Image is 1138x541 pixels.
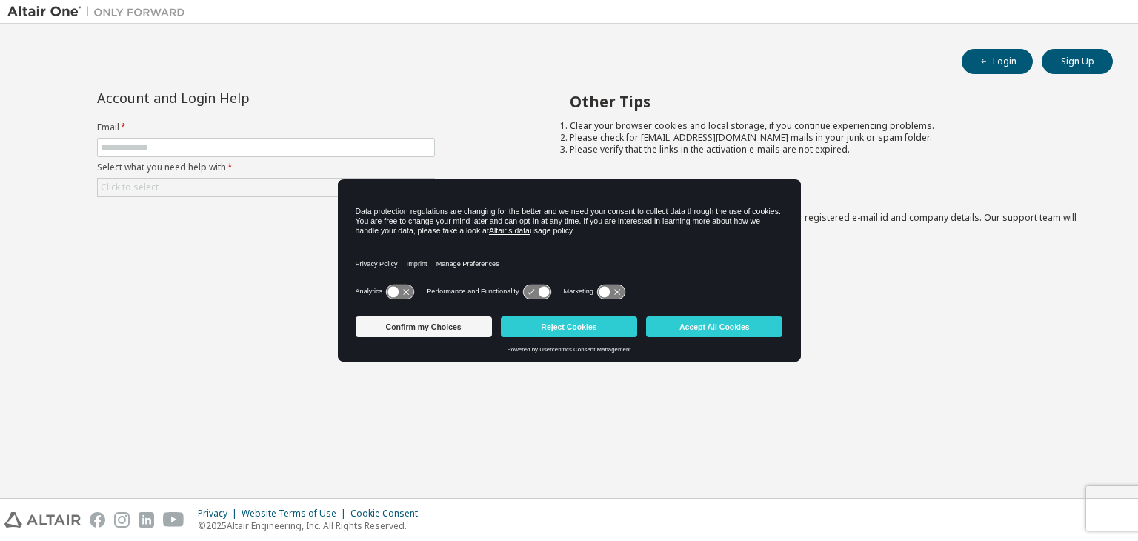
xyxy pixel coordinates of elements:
label: Email [97,122,435,133]
div: Cookie Consent [350,508,427,520]
div: Website Terms of Use [242,508,350,520]
h2: Other Tips [570,92,1087,111]
span: with a brief description of the problem, your registered e-mail id and company details. Our suppo... [570,211,1077,236]
div: Click to select [98,179,434,196]
img: instagram.svg [114,512,130,528]
h2: Not sure how to login? [570,184,1087,203]
img: Altair One [7,4,193,19]
img: facebook.svg [90,512,105,528]
img: youtube.svg [163,512,184,528]
li: Clear your browser cookies and local storage, if you continue experiencing problems. [570,120,1087,132]
img: linkedin.svg [139,512,154,528]
button: Sign Up [1042,49,1113,74]
div: Click to select [101,182,159,193]
li: Please verify that the links in the activation e-mails are not expired. [570,144,1087,156]
label: Select what you need help with [97,162,435,173]
div: Privacy [198,508,242,520]
li: Please check for [EMAIL_ADDRESS][DOMAIN_NAME] mails in your junk or spam folder. [570,132,1087,144]
p: © 2025 Altair Engineering, Inc. All Rights Reserved. [198,520,427,532]
div: Account and Login Help [97,92,367,104]
img: altair_logo.svg [4,512,81,528]
button: Login [962,49,1033,74]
